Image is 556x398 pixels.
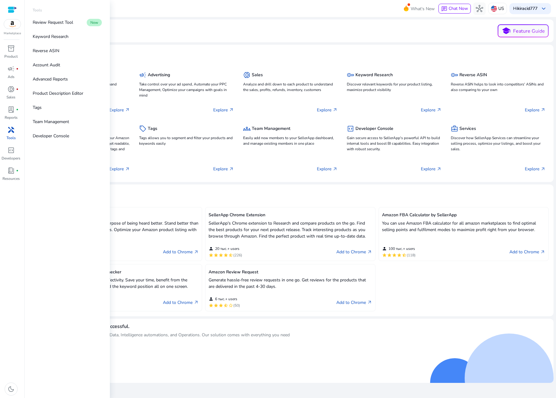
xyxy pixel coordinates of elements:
[223,253,228,258] mat-icon: star
[148,73,170,78] h5: Advertising
[209,303,214,308] mat-icon: star
[438,4,471,14] button: chatChat Now
[163,248,199,256] a: Add to Chromearrow_outward
[233,303,240,308] span: (50)
[109,107,130,113] p: Explore
[33,7,42,13] p: Tools
[541,107,546,112] span: arrow_outward
[7,85,15,93] span: donut_small
[8,74,15,80] p: Ads
[139,81,234,98] p: Take control over your ad spend, Automate your PPC Management, Optimize your campaigns with goals...
[509,248,545,256] a: Add to Chromearrow_outward
[243,125,251,132] span: groups
[33,133,69,139] p: Developer Console
[517,6,537,11] b: kiracid777
[317,166,338,172] p: Explore
[333,167,338,172] span: arrow_outward
[437,167,442,172] span: arrow_outward
[441,6,447,12] span: chat
[229,107,234,112] span: arrow_outward
[5,115,18,120] p: Reports
[347,125,354,132] span: code_blocks
[7,106,15,113] span: lab_profile
[33,118,69,125] p: Team Management
[382,213,545,218] h5: Amazon FBA Calculator by SellerApp
[109,166,130,172] p: Explore
[347,81,442,93] p: Discover relevant keywords for your product listing, maximize product visibility
[421,166,442,172] p: Explore
[35,270,199,275] h5: Amazon Keyword Ranking & Index Checker
[16,169,19,172] span: fiber_manual_record
[209,220,372,239] p: SellerApp's Chrome extension to Research and compare products on the go. Find the best products f...
[223,303,228,308] mat-icon: star_half
[540,5,547,12] span: keyboard_arrow_down
[33,104,42,111] p: Tags
[387,253,392,258] mat-icon: star
[7,126,15,134] span: handyman
[407,253,416,258] span: (118)
[451,125,458,132] span: business_center
[355,126,393,131] h5: Developer Console
[6,94,15,100] p: Sales
[513,27,545,35] p: Feature Guide
[540,250,545,255] span: arrow_outward
[148,126,157,131] h5: Tags
[228,303,233,308] mat-icon: star_border
[451,71,458,79] span: key
[397,253,402,258] mat-icon: star
[213,166,234,172] p: Explore
[87,19,102,26] span: New
[243,71,251,79] span: donut_small
[33,19,73,26] p: Review Request Tool
[502,27,511,35] span: school
[355,73,393,78] h5: Keyword Research
[7,147,15,154] span: code_blocks
[139,125,147,132] span: sell
[459,73,487,78] h5: Reverse ASIN
[33,62,60,68] p: Account Audit
[243,135,338,146] p: Easily add new members to your SellerApp dashboard, and manage existing members in one place
[437,107,442,112] span: arrow_outward
[6,135,16,141] p: Tools
[333,107,338,112] span: arrow_outward
[243,81,338,93] p: Analyze and drill down to each product to understand the sales, profits, refunds, inventory, cust...
[2,155,20,161] p: Developers
[139,71,147,79] span: campaign
[411,3,435,14] span: What's New
[347,71,354,79] span: key
[451,81,546,93] p: Reverse ASIN helps to look into competitors' ASINs and also comparing to your own
[214,303,218,308] mat-icon: star
[209,253,214,258] mat-icon: star
[392,253,397,258] mat-icon: star
[513,6,537,11] p: Hi
[4,19,21,29] img: amazon.svg
[32,332,290,345] p: SellerApp is built to enable sellers with Data, Intelligence automations, and Operations. Our sol...
[347,135,442,152] p: Gain secure access to SellerApp's powerful API to build internal tools and boost BI capabilities....
[33,76,68,82] p: Advanced Reports
[421,107,442,113] p: Explore
[35,277,199,290] p: Built with focus on ease of use and effectivity. Save your time, benefit from the indexing inform...
[4,31,21,36] p: Marketplace
[473,2,486,15] button: hub
[449,6,468,11] span: Chat Now
[382,220,545,233] p: You can use Amazon FBA calculator for all amazon marketplaces to find optimal selling points and ...
[525,166,546,172] p: Explore
[525,107,546,113] p: Explore
[541,167,546,172] span: arrow_outward
[2,176,20,181] p: Resources
[336,248,372,256] a: Add to Chromearrow_outward
[209,277,372,290] p: Generate hassle-free review requests in one go. Get reviews for the products that are delivered i...
[252,73,263,78] h5: Sales
[163,299,199,306] a: Add to Chromearrow_outward
[402,253,407,258] mat-icon: star_half
[33,90,83,97] p: Product Description Editor
[229,167,234,172] span: arrow_outward
[125,107,130,112] span: arrow_outward
[35,220,199,239] p: Tailor make your listing for the sole purpose of being heard better. Stand better than your compe...
[382,253,387,258] mat-icon: star
[16,68,19,70] span: fiber_manual_record
[459,126,476,131] h5: Services
[209,296,214,301] mat-icon: person
[35,213,199,218] h5: Amazon Keyword Research Tool
[476,5,483,12] span: hub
